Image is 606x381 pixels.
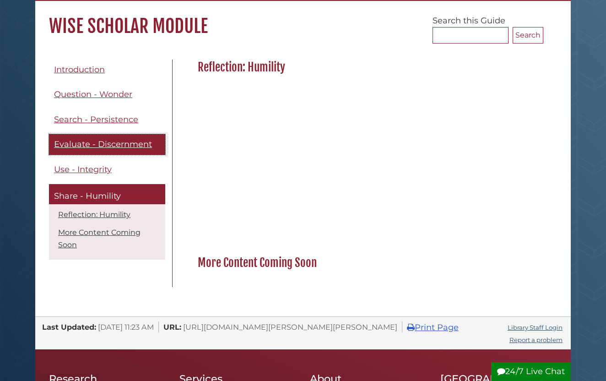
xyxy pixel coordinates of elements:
a: Introduction [49,60,165,80]
a: Question - Wonder [49,84,165,105]
h1: Wise Scholar Module [35,1,571,38]
div: Guide Pages [49,60,165,264]
a: Use - Integrity [49,159,165,180]
span: [URL][DOMAIN_NAME][PERSON_NAME][PERSON_NAME] [183,322,397,332]
a: Share - Humility [49,184,165,204]
a: Reflection: Humility [58,210,130,219]
a: Search - Persistence [49,109,165,130]
span: [DATE] 11:23 AM [98,322,154,332]
iframe: YouTube video player [198,79,454,223]
i: Print Page [407,323,415,332]
a: More Content Coming Soon [58,228,141,249]
a: Evaluate - Discernment [49,134,165,155]
a: Report a problem [509,336,563,343]
span: Search - Persistence [54,114,138,125]
span: URL: [163,322,181,332]
span: Introduction [54,65,105,75]
span: Last Updated: [42,322,96,332]
span: Evaluate - Discernment [54,139,152,149]
button: Search [513,27,543,44]
span: Use - Integrity [54,164,112,174]
span: Share - Humility [54,191,121,201]
span: Question - Wonder [54,89,132,99]
button: 24/7 Live Chat [491,362,571,381]
h2: Reflection: Humility [193,60,543,75]
a: Library Staff Login [508,324,563,331]
h2: More Content Coming Soon [193,256,543,270]
a: Print Page [407,322,459,332]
